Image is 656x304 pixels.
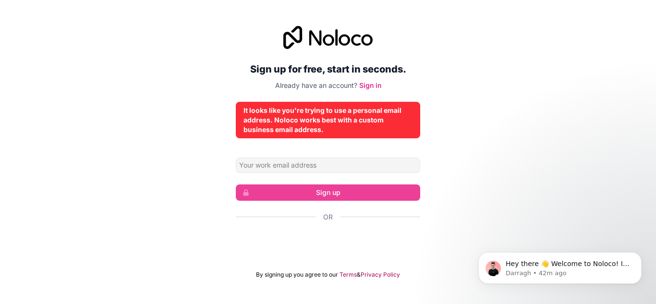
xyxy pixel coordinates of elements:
[359,81,381,89] a: Sign in
[236,61,420,78] h2: Sign up for free, start in seconds.
[231,232,425,254] iframe: Sign in with Google Button
[357,271,361,279] span: &
[256,271,338,279] span: By signing up you agree to our
[340,271,357,279] a: Terms
[236,184,420,201] button: Sign up
[464,232,656,299] iframe: Intercom notifications message
[243,106,413,134] div: It looks like you're trying to use a personal email address. Noloco works best with a custom busi...
[275,81,357,89] span: Already have an account?
[361,271,400,279] a: Privacy Policy
[323,212,333,222] span: Or
[236,158,420,173] input: Email address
